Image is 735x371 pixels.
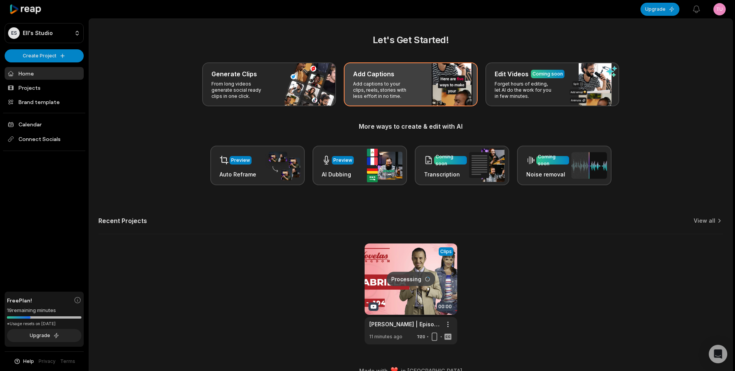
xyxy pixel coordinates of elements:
[211,69,257,79] h3: Generate Clips
[369,320,440,328] a: [PERSON_NAME] | Episode 104 | English Dubbed
[469,149,505,182] img: transcription.png
[5,96,84,108] a: Brand template
[436,153,465,167] div: Coming soon
[495,69,529,79] h3: Edit Videos
[5,49,84,62] button: Create Project
[23,30,53,37] p: Ell's Studio
[5,118,84,131] a: Calendar
[7,307,81,314] div: 19 remaining minutes
[8,27,20,39] div: ES
[7,321,81,327] div: *Usage resets on [DATE]
[98,122,723,131] h3: More ways to create & edit with AI
[538,153,568,167] div: Coming soon
[14,358,34,365] button: Help
[23,358,34,365] span: Help
[98,33,723,47] h2: Let's Get Started!
[694,217,715,225] a: View all
[7,296,32,304] span: Free Plan!
[353,81,413,99] p: Add captions to your clips, reels, stories with less effort in no time.
[709,345,727,363] div: Open Intercom Messenger
[333,157,352,164] div: Preview
[571,152,607,179] img: noise_removal.png
[39,358,56,365] a: Privacy
[367,149,402,182] img: ai_dubbing.png
[220,170,256,178] h3: Auto Reframe
[98,217,147,225] h2: Recent Projects
[231,157,250,164] div: Preview
[424,170,467,178] h3: Transcription
[60,358,75,365] a: Terms
[322,170,354,178] h3: AI Dubbing
[265,151,300,181] img: auto_reframe.png
[5,132,84,146] span: Connect Socials
[640,3,679,16] button: Upgrade
[5,81,84,94] a: Projects
[5,67,84,80] a: Home
[495,81,554,99] p: Forget hours of editing, let AI do the work for you in few minutes.
[211,81,271,99] p: From long videos generate social ready clips in one click.
[532,71,563,77] div: Coming soon
[353,69,394,79] h3: Add Captions
[526,170,569,178] h3: Noise removal
[7,329,81,342] button: Upgrade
